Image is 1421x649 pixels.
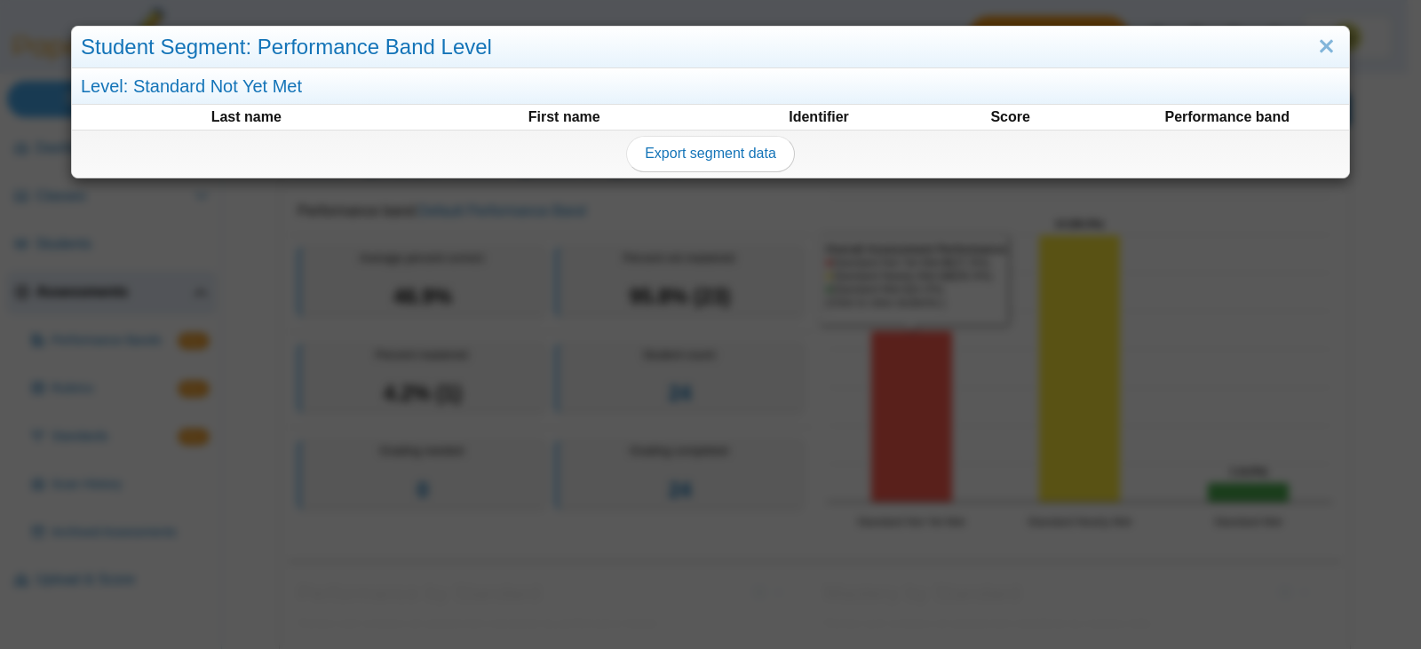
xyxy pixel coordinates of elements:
[406,107,722,128] th: First name
[72,27,1349,68] div: Student Segment: Performance Band Level
[626,136,795,171] a: Export segment data
[72,68,1349,105] div: Level: Standard Not Yet Met
[1107,107,1347,128] th: Performance band
[645,146,776,161] span: Export segment data
[88,107,404,128] th: Last name
[724,107,914,128] th: Identifier
[1313,32,1340,62] a: Close
[916,107,1106,128] th: Score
